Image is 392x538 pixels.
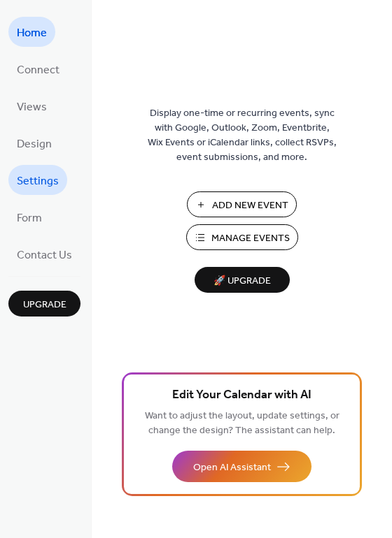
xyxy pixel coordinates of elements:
[17,133,52,155] span: Design
[172,451,311,482] button: Open AI Assistant
[8,202,50,232] a: Form
[172,386,311,405] span: Edit Your Calendar with AI
[8,239,80,269] a: Contact Us
[17,59,59,81] span: Connect
[8,54,68,84] a: Connect
[23,298,66,312] span: Upgrade
[193,460,271,475] span: Open AI Assistant
[211,231,290,246] span: Manage Events
[17,245,72,266] span: Contact Us
[8,17,55,47] a: Home
[212,198,288,213] span: Add New Event
[148,106,337,165] span: Display one-time or recurring events, sync with Google, Outlook, Zoom, Eventbrite, Wix Events or ...
[186,224,298,250] button: Manage Events
[203,272,281,291] span: 🚀 Upgrade
[17,208,42,229] span: Form
[17,22,47,44] span: Home
[187,191,297,217] button: Add New Event
[8,128,60,158] a: Design
[17,96,47,118] span: Views
[8,291,80,317] button: Upgrade
[8,165,67,195] a: Settings
[145,407,339,440] span: Want to adjust the layout, update settings, or change the design? The assistant can help.
[8,91,55,121] a: Views
[195,267,290,293] button: 🚀 Upgrade
[17,170,59,192] span: Settings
